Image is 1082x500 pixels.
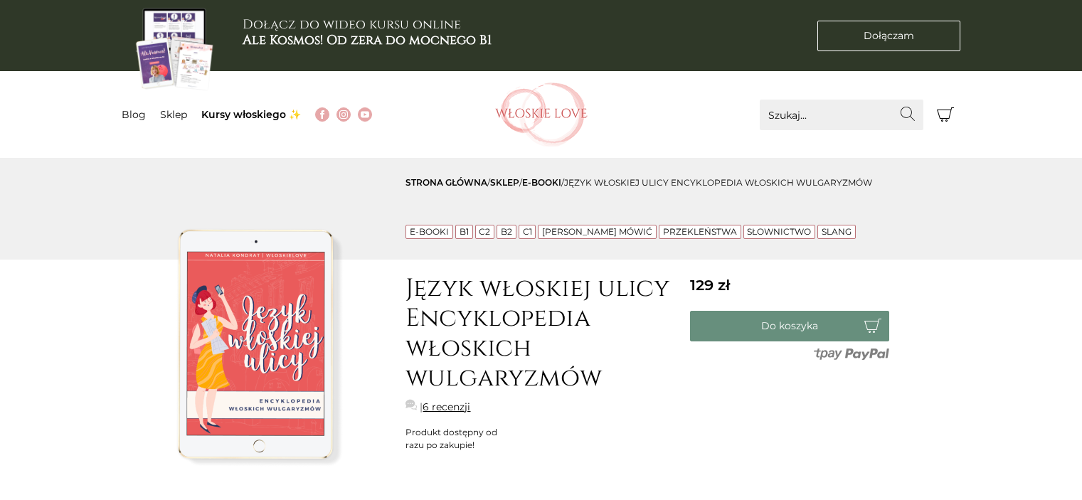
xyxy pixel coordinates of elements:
[864,28,914,43] span: Dołączam
[542,226,652,237] a: [PERSON_NAME] mówić
[495,83,588,147] img: Włoskielove
[160,108,187,121] a: Sklep
[405,177,487,188] a: Strona główna
[817,21,960,51] a: Dołączam
[405,177,872,188] span: / / /
[690,311,889,341] button: Do koszyka
[243,17,492,48] h3: Dołącz do wideo kursu online
[760,100,923,130] input: Szukaj...
[243,31,492,49] b: Ale Kosmos! Od zera do mocnego B1
[930,100,961,130] button: Koszyk
[822,226,852,237] a: Slang
[460,226,469,237] a: B1
[490,177,519,188] a: sklep
[423,400,470,415] a: 6 recenzji
[122,108,146,121] a: Blog
[564,177,872,188] span: Język włoskiej ulicy Encyklopedia włoskich wulgaryzmów
[410,226,449,237] a: E-booki
[501,226,512,237] a: B2
[201,108,301,121] a: Kursy włoskiego ✨
[690,276,730,294] span: 129
[523,226,532,237] a: C1
[479,226,490,237] a: C2
[405,426,514,452] div: Produkt dostępny od razu po zakupie!
[663,226,737,237] a: Przekleństwa
[747,226,811,237] a: Słownictwo
[405,274,676,393] h1: Język włoskiej ulicy Encyklopedia włoskich wulgaryzmów
[522,177,561,188] a: E-booki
